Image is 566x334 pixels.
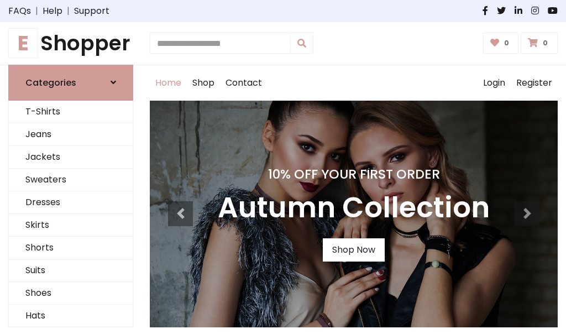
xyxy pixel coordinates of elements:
[31,4,43,18] span: |
[187,65,220,101] a: Shop
[9,237,133,259] a: Shorts
[9,259,133,282] a: Suits
[501,38,512,48] span: 0
[540,38,551,48] span: 0
[521,33,558,54] a: 0
[9,214,133,237] a: Skirts
[150,65,187,101] a: Home
[62,4,74,18] span: |
[478,65,511,101] a: Login
[9,146,133,169] a: Jackets
[9,282,133,305] a: Shoes
[8,31,133,56] a: EShopper
[25,77,76,88] h6: Categories
[8,65,133,101] a: Categories
[9,101,133,123] a: T-Shirts
[9,123,133,146] a: Jeans
[323,238,385,262] a: Shop Now
[218,166,490,182] h4: 10% Off Your First Order
[511,65,558,101] a: Register
[74,4,109,18] a: Support
[220,65,268,101] a: Contact
[9,305,133,327] a: Hats
[8,28,38,58] span: E
[8,4,31,18] a: FAQs
[9,191,133,214] a: Dresses
[483,33,519,54] a: 0
[8,31,133,56] h1: Shopper
[43,4,62,18] a: Help
[9,169,133,191] a: Sweaters
[218,191,490,225] h3: Autumn Collection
